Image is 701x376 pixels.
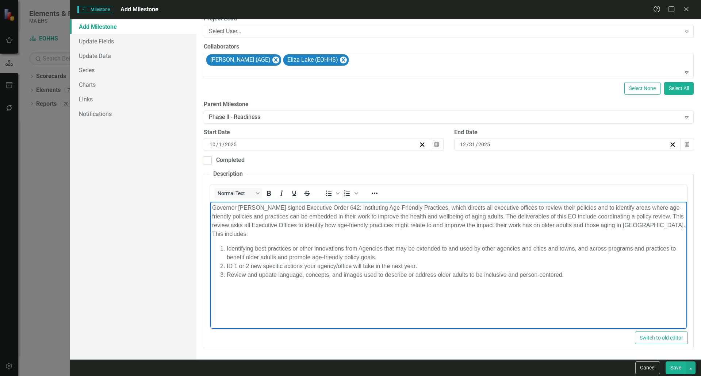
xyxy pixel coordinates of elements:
[454,128,694,137] div: End Date
[70,63,196,77] a: Series
[218,190,253,196] span: Normal Text
[209,27,681,36] div: Select User...
[288,188,300,198] button: Underline
[70,92,196,106] a: Links
[341,188,359,198] div: Numbered list
[204,100,694,109] label: Parent Milestone
[285,55,339,65] div: Eliza Lake (EOHHS)
[208,55,272,65] div: [PERSON_NAME] (AGE)
[204,43,694,51] label: Collaborators
[120,6,158,13] span: Add Milestone
[204,128,443,137] div: Start Date
[666,361,686,374] button: Save
[210,202,687,329] iframe: Rich Text Area
[275,188,288,198] button: Italic
[263,188,275,198] button: Bold
[635,332,688,344] button: Switch to old editor
[77,6,113,13] span: Milestone
[70,106,196,121] a: Notifications
[216,141,218,148] span: /
[70,34,196,49] a: Update Fields
[216,156,245,164] div: Completed
[210,170,246,178] legend: Description
[209,113,681,121] div: Phase II - Readiness
[222,141,225,148] span: /
[215,188,262,198] button: Block Normal Text
[70,19,196,34] a: Add Milestone
[70,49,196,63] a: Update Data
[467,141,469,148] span: /
[368,188,381,198] button: Reveal or hide additional toolbar items
[340,57,347,63] div: Remove Eliza Lake (EOHHS)
[635,361,660,374] button: Cancel
[301,188,313,198] button: Strikethrough
[70,77,196,92] a: Charts
[272,57,279,63] div: Remove Bree Bernat Shems (AGE)
[664,82,694,95] button: Select All
[322,188,341,198] div: Bullet list
[624,82,660,95] button: Select None
[476,141,478,148] span: /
